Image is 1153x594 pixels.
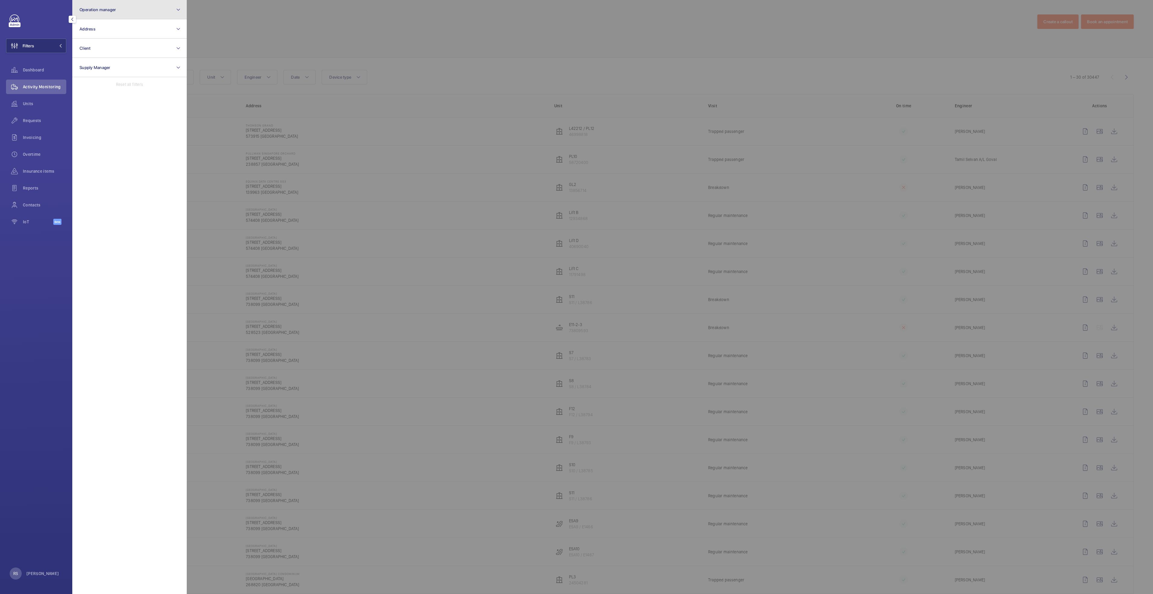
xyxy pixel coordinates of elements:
[23,118,66,124] span: Requests
[23,185,66,191] span: Reports
[23,67,66,73] span: Dashboard
[23,43,34,49] span: Filters
[23,168,66,174] span: Insurance items
[23,84,66,90] span: Activity Monitoring
[6,39,66,53] button: Filters
[23,219,53,225] span: IoT
[23,151,66,157] span: Overtime
[23,202,66,208] span: Contacts
[23,101,66,107] span: Units
[23,134,66,140] span: Invoicing
[13,570,18,577] p: RS
[27,570,59,577] p: [PERSON_NAME]
[53,219,61,225] span: Beta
